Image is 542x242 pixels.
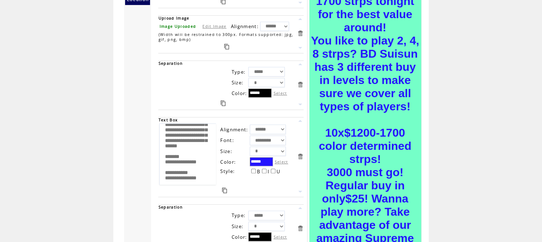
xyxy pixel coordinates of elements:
[231,90,247,96] span: Color:
[158,205,182,210] span: Separation
[222,188,227,193] a: Duplicate this item
[220,126,248,133] span: Alignment:
[158,32,293,42] span: (Width will be restrained to 300px. Formats supported: jpg, gif, png, bmp)
[297,61,304,68] a: Move this item up
[231,234,247,240] span: Color:
[297,30,304,37] a: Delete this item
[297,44,304,51] a: Move this item down
[224,44,229,49] a: Duplicate this item
[158,61,182,66] span: Separation
[297,205,304,211] a: Move this item up
[297,117,304,124] a: Move this item up
[277,168,280,175] span: U
[159,24,196,29] span: Image Uploaded
[231,23,258,30] span: Alignment:
[273,90,287,96] label: Select
[231,212,246,219] span: Type:
[220,148,232,154] span: Size:
[231,223,243,230] span: Size:
[220,137,234,143] span: Font:
[297,81,304,88] a: Delete this item
[297,153,304,160] a: Delete this item
[257,168,260,175] span: B
[268,168,269,175] span: I
[297,188,304,195] a: Move this item down
[202,23,226,29] a: Edit Image
[231,69,246,75] span: Type:
[158,16,189,21] span: Upload Image
[297,16,304,22] a: Move this item up
[220,168,235,174] span: Style:
[221,100,226,106] a: Duplicate this item
[297,225,304,232] a: Delete this item
[273,234,287,240] label: Select
[297,101,304,108] a: Move this item down
[158,117,178,122] span: Text Box
[275,159,288,164] label: Select
[231,79,243,86] span: Size:
[220,159,236,165] span: Color:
